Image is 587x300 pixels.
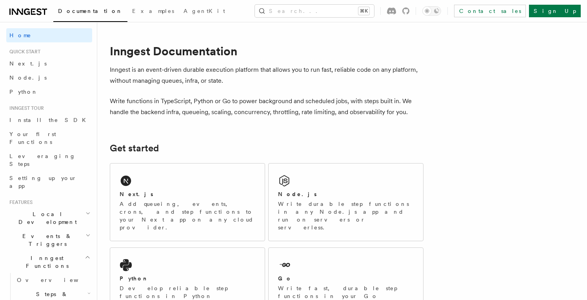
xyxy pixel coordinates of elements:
button: Events & Triggers [6,229,92,251]
a: Next.js [6,56,92,71]
a: Node.jsWrite durable step functions in any Node.js app and run on servers or serverless. [268,163,423,241]
span: Your first Functions [9,131,56,145]
span: Next.js [9,60,47,67]
a: Overview [14,273,92,287]
button: Search...⌘K [255,5,374,17]
button: Toggle dark mode [422,6,441,16]
span: Home [9,31,31,39]
span: Node.js [9,75,47,81]
a: Home [6,28,92,42]
span: AgentKit [184,8,225,14]
span: Overview [17,277,98,283]
a: AgentKit [179,2,230,21]
p: Write functions in TypeScript, Python or Go to power background and scheduled jobs, with steps bu... [110,96,423,118]
h1: Inngest Documentation [110,44,423,58]
span: Install the SDK [9,117,91,123]
span: Leveraging Steps [9,153,76,167]
a: Get started [110,143,159,154]
span: Python [9,89,38,95]
h2: Go [278,275,292,282]
a: Node.js [6,71,92,85]
h2: Node.js [278,190,317,198]
p: Inngest is an event-driven durable execution platform that allows you to run fast, reliable code ... [110,64,423,86]
span: Examples [132,8,174,14]
a: Install the SDK [6,113,92,127]
a: Python [6,85,92,99]
kbd: ⌘K [358,7,369,15]
button: Inngest Functions [6,251,92,273]
h2: Next.js [120,190,153,198]
a: Your first Functions [6,127,92,149]
span: Quick start [6,49,40,55]
a: Next.jsAdd queueing, events, crons, and step functions to your Next app on any cloud provider. [110,163,265,241]
span: Features [6,199,33,205]
span: Documentation [58,8,123,14]
a: Setting up your app [6,171,92,193]
a: Contact sales [454,5,526,17]
a: Documentation [53,2,127,22]
p: Add queueing, events, crons, and step functions to your Next app on any cloud provider. [120,200,255,231]
h2: Python [120,275,149,282]
a: Examples [127,2,179,21]
a: Leveraging Steps [6,149,92,171]
span: Inngest tour [6,105,44,111]
span: Events & Triggers [6,232,85,248]
a: Sign Up [529,5,581,17]
span: Inngest Functions [6,254,85,270]
p: Write durable step functions in any Node.js app and run on servers or serverless. [278,200,414,231]
span: Local Development [6,210,85,226]
button: Local Development [6,207,92,229]
span: Setting up your app [9,175,77,189]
